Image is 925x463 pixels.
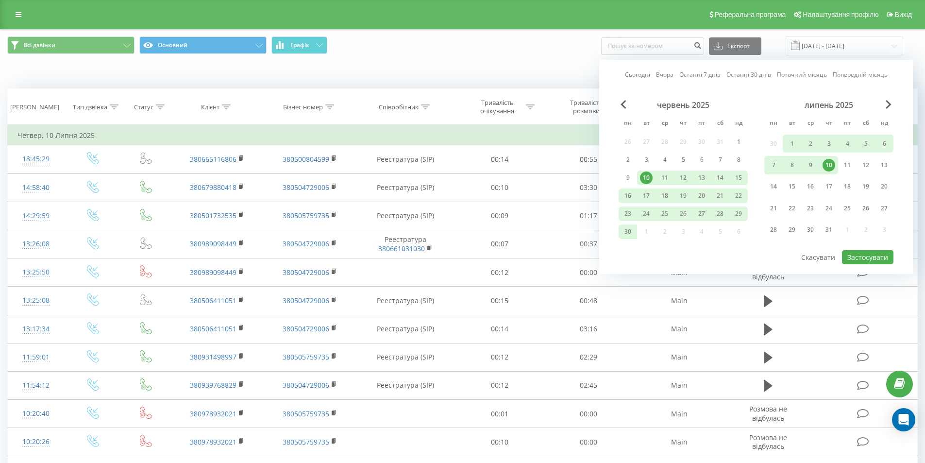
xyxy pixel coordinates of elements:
div: сб 7 черв 2025 р. [711,153,729,167]
td: 00:00 [544,258,633,287]
div: 21 [714,189,726,202]
div: пн 2 черв 2025 р. [619,153,637,167]
a: Останні 30 днів [726,70,771,79]
a: 380504729006 [283,380,329,390]
div: 10:20:40 [17,404,55,423]
div: ср 9 лип 2025 р. [801,156,820,174]
a: 380506411051 [190,296,236,305]
div: 11:59:01 [17,348,55,367]
div: 28 [714,207,726,220]
td: 00:14 [455,315,544,343]
td: 00:09 [455,202,544,230]
div: Клієнт [201,103,219,111]
div: 3 [823,137,835,150]
div: 20 [695,189,708,202]
div: 7 [767,159,780,171]
td: 02:45 [544,371,633,399]
div: чт 31 лип 2025 р. [820,221,838,239]
div: пн 30 черв 2025 р. [619,224,637,239]
a: Попередній місяць [833,70,888,79]
a: 380679880418 [190,183,236,192]
div: 13:26:08 [17,235,55,254]
div: 13:17:34 [17,320,55,339]
td: Реестратура (SIP) [356,145,455,173]
div: 9 [622,171,634,184]
span: Вихід [895,11,912,18]
div: 22 [732,189,745,202]
div: 5 [677,154,690,166]
div: вт 22 лип 2025 р. [783,199,801,217]
div: сб 28 черв 2025 р. [711,206,729,221]
div: нд 29 черв 2025 р. [729,206,748,221]
div: вт 17 черв 2025 р. [637,189,656,203]
a: 380505759735 [283,211,329,220]
div: 14:29:59 [17,206,55,225]
a: 380978932021 [190,409,236,418]
div: вт 3 черв 2025 р. [637,153,656,167]
td: Четвер, 10 Липня 2025 [8,126,918,145]
div: нд 6 лип 2025 р. [875,135,893,153]
div: Тривалість очікування [471,99,523,115]
div: 8 [786,159,798,171]
td: 00:01 [455,400,544,428]
div: чт 26 черв 2025 р. [674,206,692,221]
td: 02:29 [544,343,633,371]
div: 12 [859,159,872,171]
abbr: вівторок [639,117,654,131]
div: 18 [841,180,854,193]
div: чт 12 черв 2025 р. [674,171,692,185]
a: 380504729006 [283,296,329,305]
div: 16 [622,189,634,202]
div: 7 [714,154,726,166]
td: Реестратура (SIP) [356,287,455,315]
div: вт 29 лип 2025 р. [783,221,801,239]
div: 14 [714,171,726,184]
a: 380665116806 [190,154,236,164]
div: ср 25 черв 2025 р. [656,206,674,221]
div: 25 [841,202,854,215]
td: Main [633,287,725,315]
div: ср 11 черв 2025 р. [656,171,674,185]
div: пт 18 лип 2025 р. [838,178,857,196]
div: 26 [677,207,690,220]
button: Застосувати [842,250,893,264]
div: 22 [786,202,798,215]
a: 380504729006 [283,324,329,333]
div: пт 11 лип 2025 р. [838,156,857,174]
span: Графік [290,42,309,49]
div: пн 9 черв 2025 р. [619,171,637,185]
a: 380504729006 [283,183,329,192]
div: 31 [823,223,835,236]
div: 9 [804,159,817,171]
div: вт 15 лип 2025 р. [783,178,801,196]
div: чт 5 черв 2025 р. [674,153,692,167]
div: 19 [677,189,690,202]
div: чт 24 лип 2025 р. [820,199,838,217]
td: 00:15 [455,287,544,315]
td: 00:10 [455,428,544,456]
td: 00:07 [455,230,544,258]
a: 380989098449 [190,268,236,277]
td: Main [633,371,725,399]
a: Сьогодні [625,70,650,79]
div: 29 [732,207,745,220]
td: 00:48 [544,287,633,315]
div: вт 10 черв 2025 р. [637,171,656,185]
td: 01:17 [544,202,633,230]
div: 2 [804,137,817,150]
td: Main [633,315,725,343]
td: 00:10 [455,173,544,202]
abbr: середа [803,117,818,131]
div: 11:54:12 [17,376,55,395]
div: пт 27 черв 2025 р. [692,206,711,221]
td: 00:55 [544,145,633,173]
div: 2 [622,154,634,166]
div: Статус [134,103,153,111]
a: 380506411051 [190,324,236,333]
div: 18 [658,189,671,202]
div: 1 [732,136,745,148]
div: 26 [859,202,872,215]
a: 380504729006 [283,268,329,277]
td: 03:30 [544,173,633,202]
div: пт 20 черв 2025 р. [692,189,711,203]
